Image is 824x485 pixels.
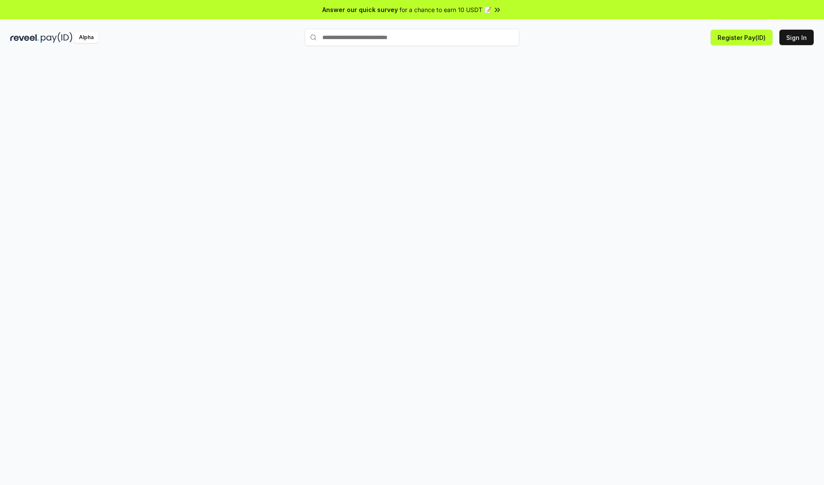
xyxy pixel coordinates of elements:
span: Answer our quick survey [322,5,398,14]
span: for a chance to earn 10 USDT 📝 [400,5,491,14]
img: reveel_dark [10,32,39,43]
img: pay_id [41,32,73,43]
button: Register Pay(ID) [711,30,772,45]
button: Sign In [779,30,814,45]
div: Alpha [74,32,98,43]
